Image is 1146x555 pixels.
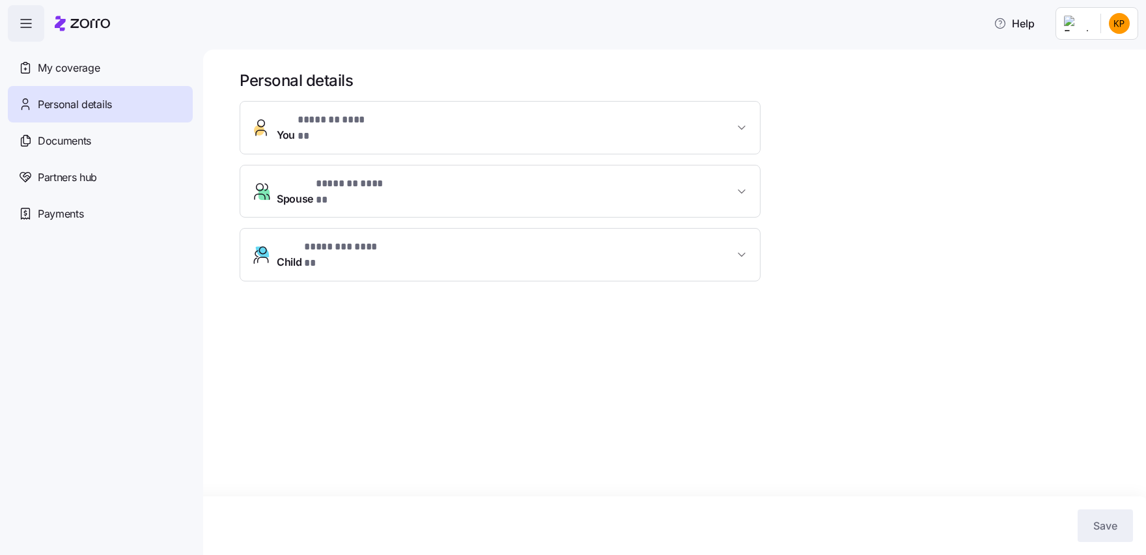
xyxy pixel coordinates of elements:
span: Child [277,239,387,270]
span: Payments [38,206,83,222]
span: Documents [38,133,91,149]
button: Save [1078,509,1133,542]
img: 39fbb6fff834ac0db108fb2e62c84554 [1109,13,1130,34]
span: You [277,112,369,143]
a: Documents [8,122,193,159]
h1: Personal details [240,70,1128,91]
span: Help [994,16,1035,31]
a: My coverage [8,50,193,86]
a: Personal details [8,86,193,122]
a: Partners hub [8,159,193,195]
span: Spouse [277,176,391,207]
a: Payments [8,195,193,232]
span: Save [1093,518,1117,534]
span: My coverage [38,60,100,76]
span: Partners hub [38,169,97,186]
span: Personal details [38,96,112,113]
img: Employer logo [1064,16,1090,31]
button: Help [983,10,1045,36]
